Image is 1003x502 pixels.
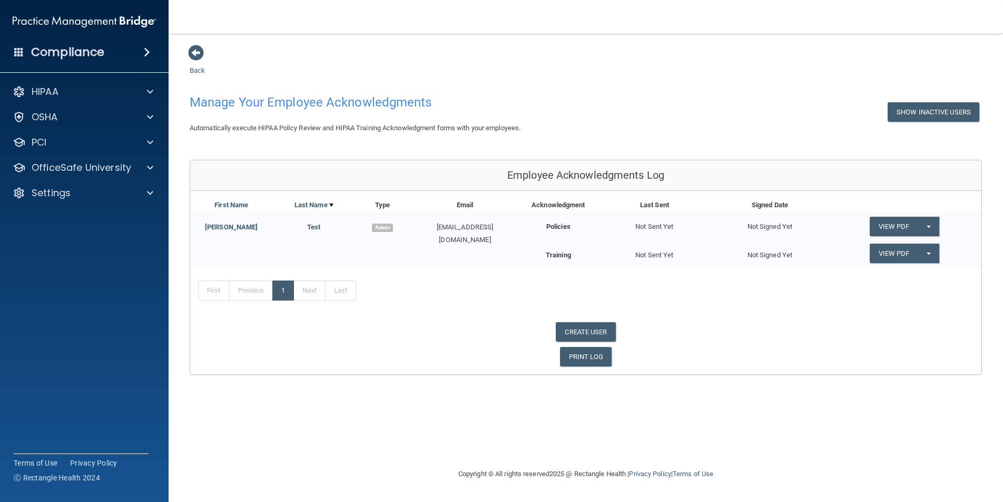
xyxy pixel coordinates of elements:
b: Policies [546,223,571,230]
span: Admin [372,224,393,232]
div: Signed Date [712,199,828,211]
a: Previous [229,281,273,301]
a: Test [307,223,320,231]
a: Settings [13,187,153,199]
a: First Name [214,199,248,211]
a: PCI [13,136,153,149]
a: Terms of Use [673,470,713,478]
a: CREATE USER [556,322,615,342]
div: Acknowledgment [520,199,597,211]
a: [PERSON_NAME] [205,223,258,231]
a: OfficeSafe University [13,161,153,174]
div: Not Signed Yet [712,244,828,262]
p: PCI [32,136,46,149]
span: Ⓒ Rectangle Health 2024 [14,472,100,483]
p: OfficeSafe University [32,161,131,174]
div: [EMAIL_ADDRESS][DOMAIN_NAME] [410,221,520,246]
div: Last Sent [597,199,712,211]
p: OSHA [32,111,58,123]
div: Not Sent Yet [597,211,712,233]
img: PMB logo [13,11,156,32]
div: Email [410,199,520,211]
a: Privacy Policy [70,458,117,468]
a: OSHA [13,111,153,123]
a: PRINT LOG [560,347,612,366]
button: Show Inactive Users [888,102,979,122]
div: Not Signed Yet [712,211,828,233]
a: Terms of Use [14,458,57,468]
a: Last Name [294,199,333,211]
a: HIPAA [13,85,153,98]
a: 1 [272,281,294,301]
h4: Compliance [31,45,104,60]
a: View PDF [870,217,918,236]
h4: Manage Your Employee Acknowledgments [190,95,645,109]
a: Back [190,54,205,74]
a: First [198,281,230,301]
p: HIPAA [32,85,58,98]
span: Automatically execute HIPAA Policy Review and HIPAA Training Acknowledgment forms with your emplo... [190,124,520,132]
p: Settings [32,187,71,199]
div: Not Sent Yet [597,244,712,262]
a: Last [325,281,356,301]
div: Employee Acknowledgments Log [190,160,981,191]
div: Copyright © All rights reserved 2025 @ Rectangle Health | | [394,457,778,491]
a: Next [293,281,325,301]
a: Privacy Policy [629,470,671,478]
b: Training [546,251,571,259]
div: Type [355,199,410,211]
a: View PDF [870,244,918,263]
